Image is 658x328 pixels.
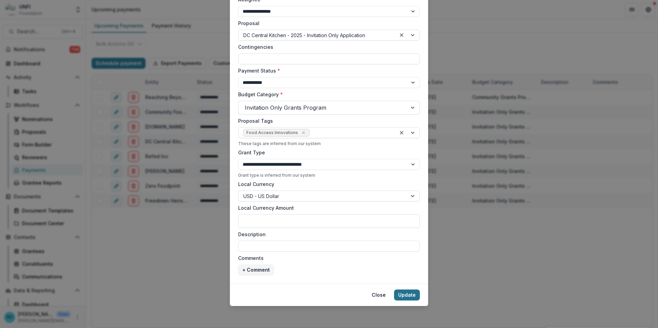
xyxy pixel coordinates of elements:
[246,130,298,135] span: Food Access Innovations
[238,91,416,98] label: Budget Category
[238,204,416,211] label: Local Currency Amount
[238,254,416,262] label: Comments
[238,117,416,124] label: Proposal Tags
[394,289,420,300] button: Update
[397,129,406,137] div: Clear selected options
[238,20,416,27] label: Proposal
[238,231,416,238] label: Description
[238,67,416,74] label: Payment Status
[238,173,420,178] div: Grant type is inferred from our system
[397,31,406,39] div: Clear selected options
[238,181,274,188] label: Local Currency
[238,43,416,51] label: Contingencies
[238,149,416,156] label: Grant Type
[368,289,390,300] button: Close
[300,129,307,136] div: Remove Food Access Innovations
[238,141,420,146] div: These tags are inferred from our system
[238,264,274,275] button: + Comment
